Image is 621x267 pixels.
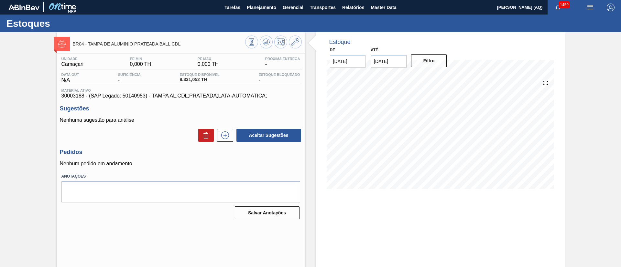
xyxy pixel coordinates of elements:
[289,36,302,48] button: Ir ao Master Data / Geral
[61,93,300,99] span: 30003188 - (SAP Legado: 50140953) - TAMPA AL.CDL;PRATEADA;LATA-AUTOMATICA;
[61,57,83,61] span: Unidade
[198,61,219,67] span: 0,000 TH
[214,129,233,142] div: Nova sugestão
[58,40,66,48] img: Ícone
[342,4,364,11] span: Relatórios
[73,42,245,46] span: BR04 - TAMPA DE ALUMÍNIO PRATEADA BALL CDL
[130,57,151,61] span: PE MIN
[371,55,407,68] input: dd/mm/yyyy
[586,4,594,11] img: userActions
[198,57,219,61] span: PE MAX
[118,73,141,77] span: Suficiência
[61,88,300,92] span: Material ativo
[180,77,220,82] span: 9.331,052 TH
[258,73,300,77] span: Estoque Bloqueado
[283,4,303,11] span: Gerencial
[180,73,220,77] span: Estoque Disponível
[61,61,83,67] span: Camaçari
[559,1,570,8] span: 1459
[411,54,447,67] button: Filtro
[245,36,258,48] button: Visão Geral dos Estoques
[235,206,300,219] button: Salvar Anotações
[60,117,302,123] p: Nenhuma sugestão para análise
[60,161,302,167] p: Nenhum pedido em andamento
[247,4,276,11] span: Planejamento
[330,55,366,68] input: dd/mm/yyyy
[257,73,301,83] div: -
[260,36,273,48] button: Atualizar Gráfico
[236,129,301,142] button: Aceitar Sugestões
[116,73,142,83] div: -
[195,129,214,142] div: Excluir Sugestões
[233,128,302,142] div: Aceitar Sugestões
[265,57,300,61] span: Próxima Entrega
[548,3,568,12] button: Notificações
[371,48,378,52] label: Até
[61,172,300,181] label: Anotações
[330,48,335,52] label: De
[224,4,240,11] span: Tarefas
[264,57,302,67] div: -
[60,73,81,83] div: N/A
[607,4,615,11] img: Logout
[274,36,287,48] button: Programar Estoque
[371,4,396,11] span: Master Data
[61,73,79,77] span: Data out
[60,105,302,112] h3: Sugestões
[329,39,351,46] div: Estoque
[6,20,121,27] h1: Estoques
[310,4,336,11] span: Transportes
[130,61,151,67] span: 0,000 TH
[8,5,39,10] img: TNhmsLtSVTkK8tSr43FrP2fwEKptu5GPRR3wAAAABJRU5ErkJggg==
[60,149,302,156] h3: Pedidos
